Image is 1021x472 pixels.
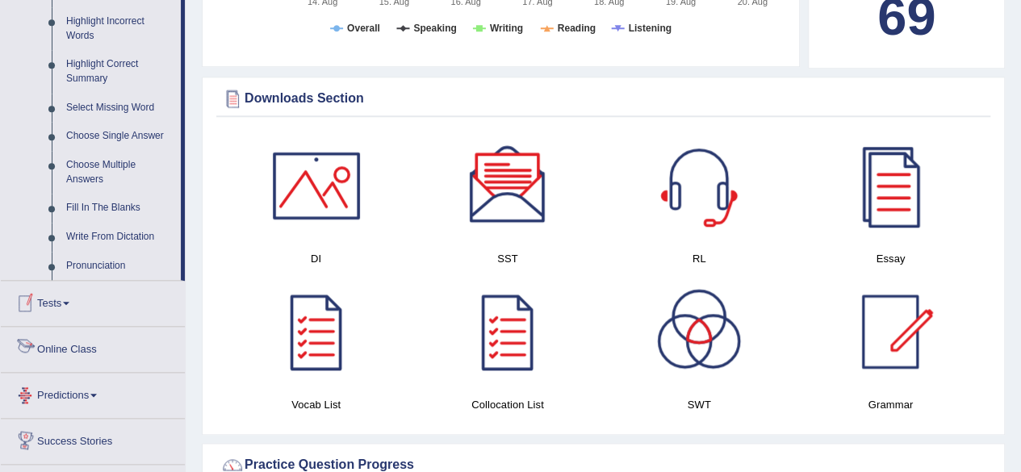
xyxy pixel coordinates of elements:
[803,250,978,267] h4: Essay
[228,250,404,267] h4: DI
[413,23,456,34] tspan: Speaking
[228,396,404,413] h4: Vocab List
[59,7,181,50] a: Highlight Incorrect Words
[803,396,978,413] h4: Grammar
[347,23,380,34] tspan: Overall
[59,194,181,223] a: Fill In The Blanks
[1,373,185,413] a: Predictions
[420,396,595,413] h4: Collocation List
[629,23,672,34] tspan: Listening
[612,396,787,413] h4: SWT
[1,327,185,367] a: Online Class
[59,94,181,123] a: Select Missing Word
[420,250,595,267] h4: SST
[490,23,523,34] tspan: Writing
[59,252,181,281] a: Pronunciation
[59,151,181,194] a: Choose Multiple Answers
[558,23,596,34] tspan: Reading
[59,223,181,252] a: Write From Dictation
[220,86,986,111] div: Downloads Section
[59,122,181,151] a: Choose Single Answer
[1,419,185,459] a: Success Stories
[1,281,185,321] a: Tests
[612,250,787,267] h4: RL
[59,50,181,93] a: Highlight Correct Summary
